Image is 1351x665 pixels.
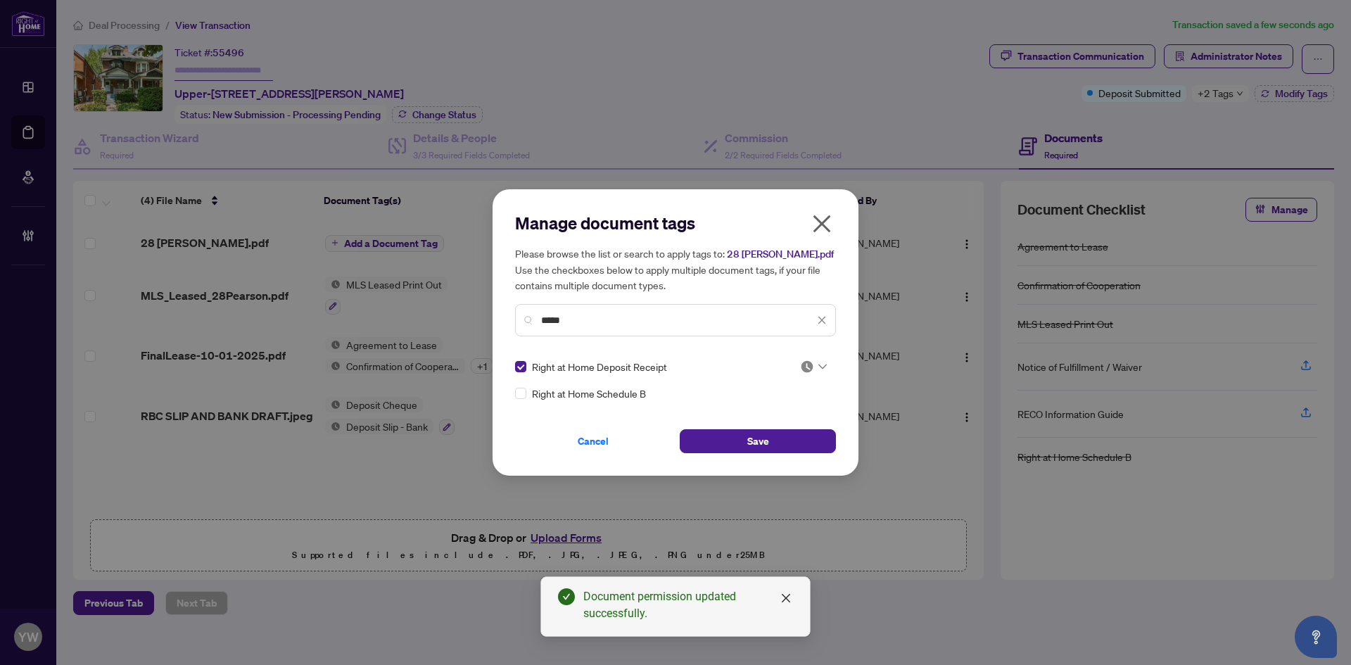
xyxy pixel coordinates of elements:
span: close [817,315,827,325]
img: status [800,360,814,374]
button: Cancel [515,429,671,453]
button: Open asap [1295,616,1337,658]
span: Cancel [578,430,609,452]
span: close [780,593,792,604]
span: 28 [PERSON_NAME].pdf [727,248,834,260]
span: close [811,213,833,235]
span: Right at Home Schedule B [532,386,646,401]
button: Save [680,429,836,453]
span: check-circle [558,588,575,605]
span: Save [747,430,769,452]
h2: Manage document tags [515,212,836,234]
span: Right at Home Deposit Receipt [532,359,667,374]
h5: Please browse the list or search to apply tags to: Use the checkboxes below to apply multiple doc... [515,246,836,293]
div: Document permission updated successfully. [583,588,793,622]
a: Close [778,590,794,606]
span: Pending Review [800,360,827,374]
